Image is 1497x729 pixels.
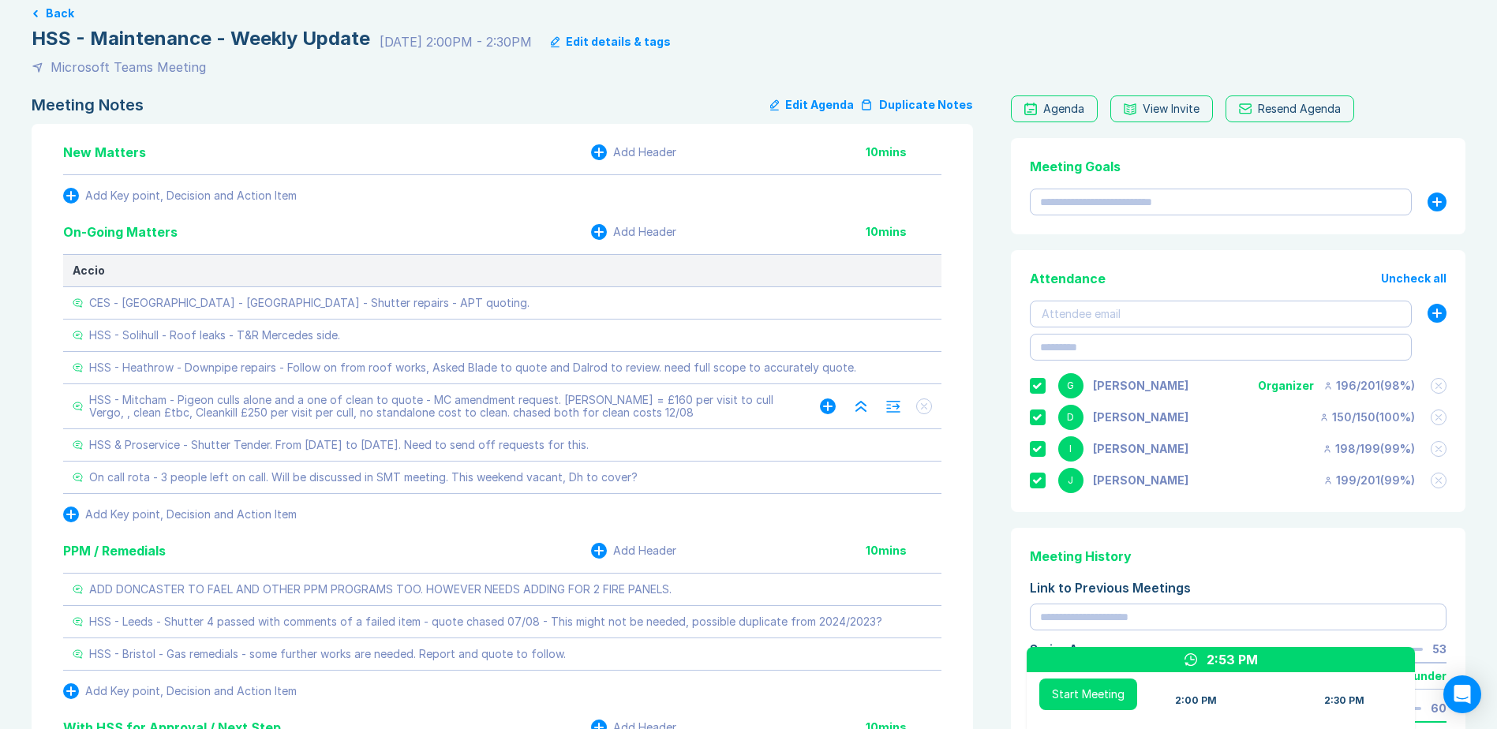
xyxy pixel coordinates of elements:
div: Add Key point, Decision and Action Item [85,189,297,202]
button: Add Header [591,543,676,559]
div: CES - [GEOGRAPHIC_DATA] - [GEOGRAPHIC_DATA] - Shutter repairs - APT quoting. [89,297,530,309]
div: HSS - Bristol - Gas remedials - some further works are needed. Report and quote to follow. [89,648,566,660]
button: Add Key point, Decision and Action Item [63,683,297,699]
a: Agenda [1011,95,1098,122]
div: J [1058,468,1083,493]
div: 53 [1432,643,1446,656]
div: On-Going Matters [63,222,178,241]
div: On call rota - 3 people left on call. Will be discussed in SMT meeting. This weekend vacant, Dh t... [89,471,638,484]
button: Add Header [591,224,676,240]
div: Meeting Goals [1030,157,1446,176]
button: Resend Agenda [1226,95,1354,122]
div: Meeting History [1030,547,1446,566]
div: 150 / 150 ( 100 %) [1319,411,1415,424]
div: Iain Parnell [1093,443,1188,455]
div: Accio [73,264,932,277]
button: Duplicate Notes [860,95,973,114]
div: David Hayter [1093,411,1188,424]
div: 198 / 199 ( 99 %) [1323,443,1415,455]
div: Add Header [613,146,676,159]
div: 196 / 201 ( 98 %) [1323,379,1415,392]
div: [DATE] 2:00PM - 2:30PM [380,32,532,51]
div: Agenda [1043,103,1084,115]
div: Add Header [613,226,676,238]
div: Organizer [1258,379,1314,392]
div: Gemma White [1093,379,1188,392]
div: Microsoft Teams Meeting [51,58,206,77]
div: New Matters [63,143,146,162]
button: Edit Agenda [770,95,854,114]
div: HSS - Heathrow - Downpipe repairs - Follow on from roof works, Asked Blade to quote and Dalrod to... [89,361,856,374]
div: Resend Agenda [1258,103,1341,115]
button: Back [46,7,74,20]
div: 10 mins [866,544,941,557]
div: 10 mins [866,226,941,238]
div: PPM / Remedials [63,541,166,560]
div: HSS - Solihull - Roof leaks - T&R Mercedes side. [89,329,340,342]
button: Start Meeting [1039,679,1137,710]
div: Series Average [1030,643,1116,656]
button: Add Key point, Decision and Action Item [63,188,297,204]
div: Open Intercom Messenger [1443,675,1481,713]
div: View Invite [1143,103,1199,115]
div: Link to Previous Meetings [1030,578,1446,597]
button: View Invite [1110,95,1213,122]
div: HSS - Mitcham - Pigeon culls alone and a one of clean to quote - MC amendment request. [PERSON_NA... [89,394,788,419]
button: Add Header [591,144,676,160]
a: Back [32,7,1465,20]
button: Add Key point, Decision and Action Item [63,507,297,522]
button: Uncheck all [1381,272,1446,285]
div: ADD DONCASTER TO FAEL AND OTHER PPM PROGRAMS TOO. HOWEVER NEEDS ADDING FOR 2 FIRE PANELS. [89,583,672,596]
button: Edit details & tags [551,36,671,48]
div: HSS - Leeds - Shutter 4 passed with comments of a failed item - quote chased 07/08 - This might n... [89,615,882,628]
div: HSS - Maintenance - Weekly Update [32,26,370,51]
div: 2:00 PM [1175,694,1217,707]
div: Meeting Notes [32,95,144,114]
div: I [1058,436,1083,462]
div: Add Header [613,544,676,557]
div: 199 / 201 ( 99 %) [1323,474,1415,487]
div: 2:30 PM [1324,694,1364,707]
div: HSS & Proservice - Shutter Tender. From [DATE] to [DATE]. Need to send off requests for this. [89,439,589,451]
div: Attendance [1030,269,1106,288]
div: 60 [1431,702,1446,715]
div: Edit details & tags [566,36,671,48]
div: D [1058,405,1083,430]
div: 2:53 PM [1207,650,1258,669]
div: Add Key point, Decision and Action Item [85,508,297,521]
div: Add Key point, Decision and Action Item [85,685,297,697]
div: 10 mins [866,146,941,159]
div: Jonny Welbourn [1093,474,1188,487]
div: G [1058,373,1083,398]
